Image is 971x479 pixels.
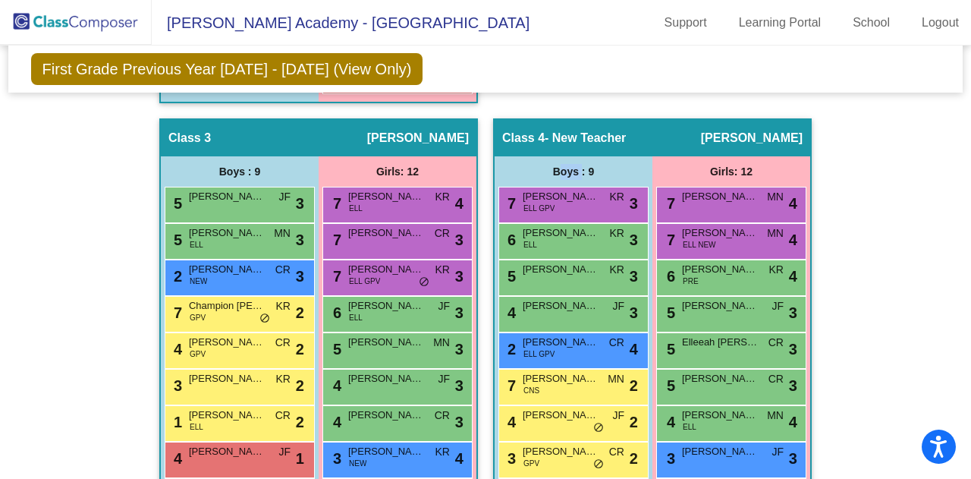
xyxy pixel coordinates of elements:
div: Boys : 9 [495,156,652,187]
span: KR [769,262,784,278]
span: 6 [504,232,516,248]
span: CR [435,225,450,241]
span: [PERSON_NAME] [523,444,599,459]
span: MN [767,189,784,205]
span: [PERSON_NAME] [523,371,599,386]
span: ELL [683,421,696,433]
span: 3 [663,450,675,467]
span: [PERSON_NAME] [189,371,265,386]
span: 4 [663,414,675,430]
span: 4 [170,341,182,358]
span: 2 [296,411,304,433]
span: [PERSON_NAME] [348,189,424,204]
span: 3 [630,228,638,251]
span: 4 [170,450,182,467]
span: KR [435,189,450,205]
span: 5 [663,377,675,394]
span: 6 [329,304,341,321]
span: [PERSON_NAME] Academy - [GEOGRAPHIC_DATA] [152,11,529,35]
span: 7 [329,268,341,285]
span: [PERSON_NAME] [348,335,424,350]
span: [PERSON_NAME] [189,408,265,423]
span: 5 [663,304,675,321]
span: 3 [504,450,516,467]
span: KR [610,189,624,205]
span: 7 [329,195,341,212]
span: [PERSON_NAME] [682,408,758,423]
span: JF [438,371,450,387]
span: 5 [504,268,516,285]
span: 3 [170,377,182,394]
span: MN [608,371,624,387]
span: 4 [329,377,341,394]
span: JF [771,298,784,314]
span: 2 [630,411,638,433]
div: Girls: 12 [652,156,810,187]
span: ELL [523,239,537,251]
span: 3 [329,450,341,467]
span: 7 [329,232,341,248]
span: 5 [329,341,341,358]
span: 4 [630,338,638,361]
span: KR [610,225,624,241]
span: 3 [455,301,464,324]
span: [PERSON_NAME] [523,408,599,423]
span: JF [278,444,291,460]
span: CR [609,444,624,460]
a: School [841,11,902,35]
span: do_not_disturb_alt [419,276,429,288]
span: 3 [455,265,464,288]
span: 4 [455,192,464,215]
span: 3 [630,192,638,215]
span: ELL GPV [523,203,555,214]
span: MN [767,408,784,424]
span: ELL [349,203,363,214]
span: MN [274,225,291,241]
span: [PERSON_NAME] [523,262,599,277]
span: KR [610,262,624,278]
span: JF [278,189,291,205]
span: MN [767,225,784,241]
span: ELL [349,312,363,323]
div: Boys : 9 [161,156,319,187]
span: ELL [190,239,203,251]
span: KR [435,262,450,278]
span: MN [433,335,450,351]
span: ELL GPV [349,276,380,287]
span: 3 [789,338,797,361]
span: CR [768,335,784,351]
span: First Grade Previous Year [DATE] - [DATE] (View Only) [31,53,423,85]
span: 3 [455,411,464,433]
span: KR [276,371,291,387]
span: 2 [296,301,304,324]
span: CR [435,408,450,424]
span: 4 [789,265,797,288]
span: 5 [170,195,182,212]
span: do_not_disturb_alt [593,459,604,471]
span: [PERSON_NAME] [523,189,599,204]
span: ELL GPV [523,348,555,360]
span: 2 [296,374,304,397]
span: [PERSON_NAME] [189,444,265,459]
span: 4 [789,192,797,215]
a: Learning Portal [727,11,834,35]
span: CNS [523,385,539,396]
span: 3 [296,265,304,288]
span: 7 [504,195,516,212]
span: [PERSON_NAME] [682,371,758,386]
span: 5 [663,341,675,358]
span: 2 [630,447,638,470]
span: [PERSON_NAME] [348,225,424,241]
span: [PERSON_NAME] [348,408,424,423]
span: 3 [296,228,304,251]
span: JF [612,408,624,424]
span: 3 [630,265,638,288]
span: [PERSON_NAME] [682,262,758,277]
span: 4 [504,304,516,321]
span: 7 [663,195,675,212]
a: Logout [910,11,971,35]
span: 2 [504,341,516,358]
span: 3 [455,228,464,251]
div: Girls: 12 [319,156,476,187]
span: ELL [190,421,203,433]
